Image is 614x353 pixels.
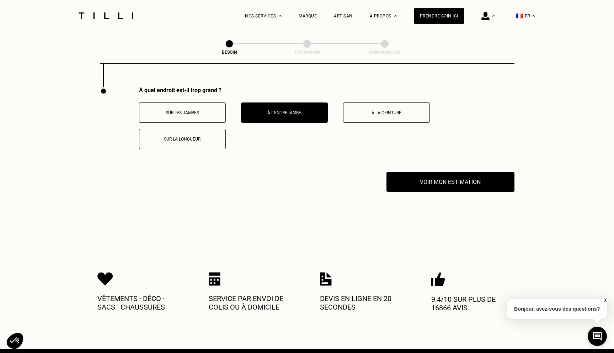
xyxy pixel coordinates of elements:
img: icône connexion [481,12,490,20]
p: Sur la longueur [143,137,222,142]
div: Estimation [272,50,343,55]
button: Sur la longueur [139,129,226,149]
p: 9.4/10 sur plus de 16866 avis [431,295,517,312]
p: À la ceinture [347,110,426,115]
button: Voir mon estimation [386,172,514,192]
img: Icon [320,272,332,286]
p: Devis en ligne en 20 secondes [320,294,405,311]
div: Confirmation [349,50,420,55]
a: Artisan [334,14,353,19]
p: Bonjour, avez-vous des questions? [507,299,607,319]
a: Prendre soin ici [414,8,464,24]
p: Service par envoi de colis ou à domicile [209,294,294,311]
button: Sur les jambes [139,102,226,123]
button: À l’entrejambe [241,102,328,123]
button: X [602,296,609,304]
img: Icon [97,272,113,286]
p: À l’entrejambe [245,110,324,115]
img: Icon [209,272,220,286]
img: Menu déroulant [279,15,282,17]
p: Sur les jambes [143,110,222,115]
p: Vêtements · Déco · Sacs · Chaussures [97,294,183,311]
span: 🇫🇷 [516,12,523,19]
img: Logo du service de couturière Tilli [76,12,136,19]
img: menu déroulant [532,15,535,17]
img: Icon [431,272,445,286]
button: À la ceinture [343,102,430,123]
div: À quel endroit est-il trop grand ? [139,87,514,94]
a: Marque [299,14,317,19]
img: Menu déroulant à propos [394,15,397,17]
img: Menu déroulant [492,15,495,17]
div: Besoin [194,50,265,55]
